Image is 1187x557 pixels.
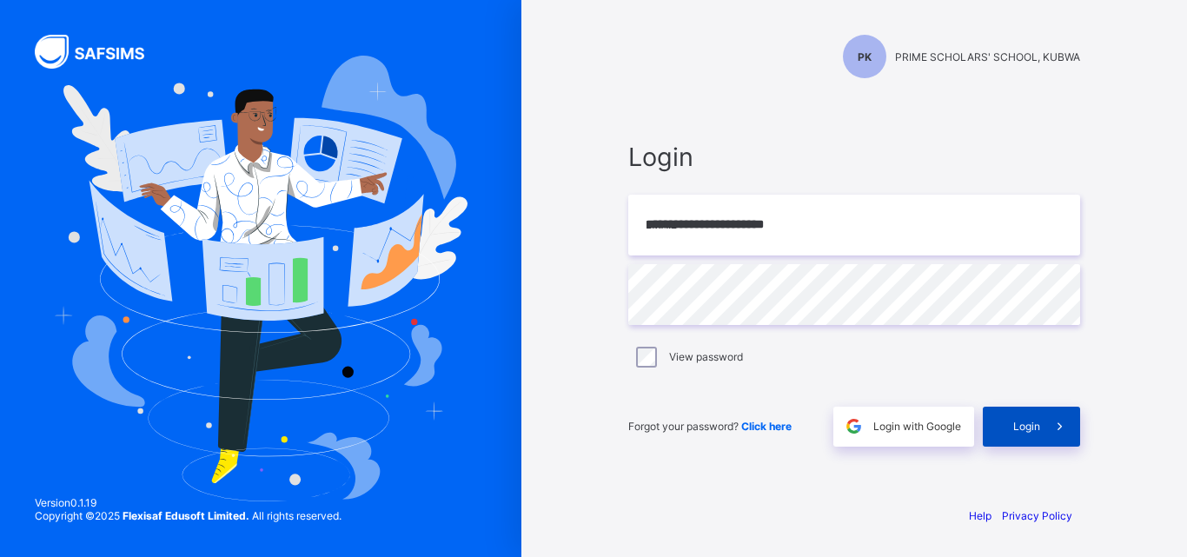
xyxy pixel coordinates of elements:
span: PK [858,50,872,63]
a: Click here [741,420,792,433]
span: Login with Google [873,420,961,433]
span: Copyright © 2025 All rights reserved. [35,509,342,522]
strong: Flexisaf Edusoft Limited. [123,509,249,522]
img: Hero Image [54,56,468,501]
span: Login [628,142,1080,172]
a: Privacy Policy [1002,509,1072,522]
span: Version 0.1.19 [35,496,342,509]
label: View password [669,350,743,363]
span: Login [1013,420,1040,433]
span: PRIME SCHOLARS' SCHOOL, KUBWA [895,50,1080,63]
span: Forgot your password? [628,420,792,433]
a: Help [969,509,991,522]
img: google.396cfc9801f0270233282035f929180a.svg [844,416,864,436]
img: SAFSIMS Logo [35,35,165,69]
